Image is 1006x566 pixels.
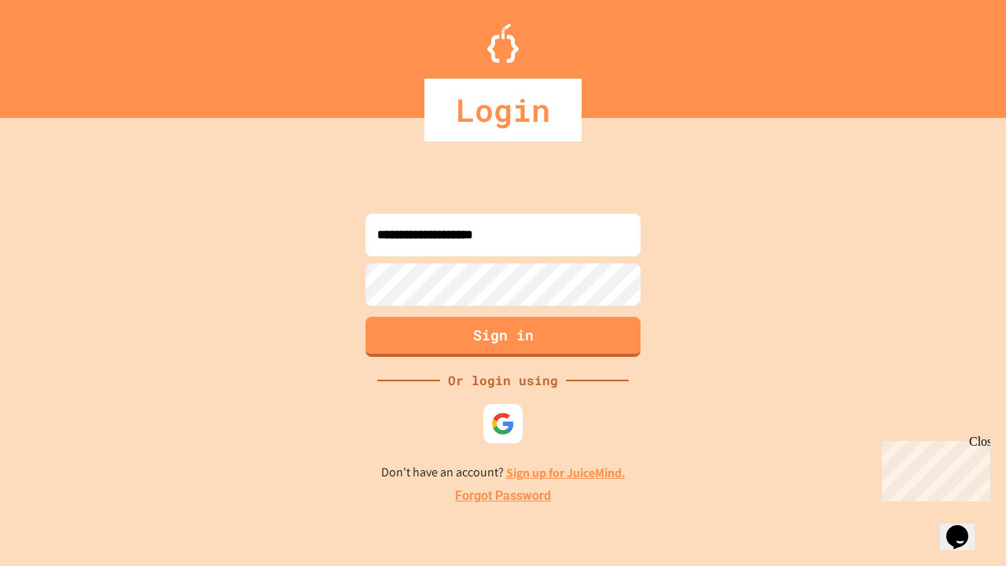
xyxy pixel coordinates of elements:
div: Chat with us now!Close [6,6,108,100]
img: google-icon.svg [491,412,515,436]
div: Login [424,79,582,141]
iframe: chat widget [940,503,990,550]
img: Logo.svg [487,24,519,63]
p: Don't have an account? [381,463,626,483]
div: Or login using [440,371,566,390]
a: Forgot Password [455,487,551,505]
iframe: chat widget [876,435,990,502]
button: Sign in [365,317,641,357]
a: Sign up for JuiceMind. [506,465,626,481]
